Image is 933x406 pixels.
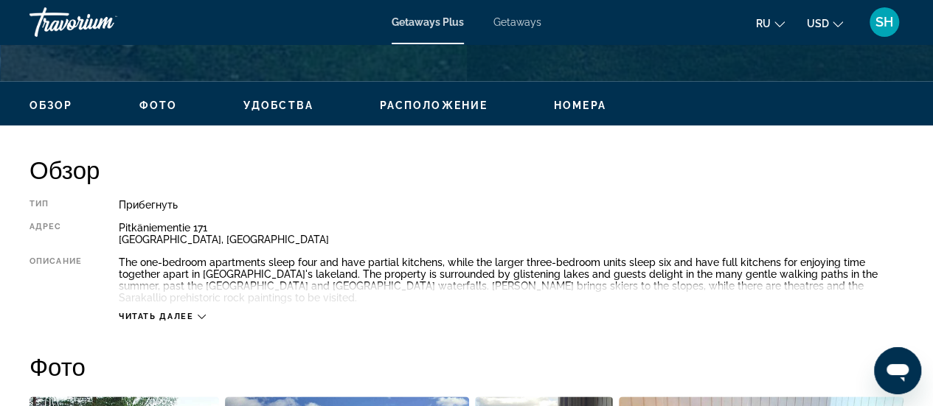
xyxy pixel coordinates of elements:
[30,222,82,245] div: Адрес
[493,16,541,28] a: Getaways
[30,256,82,304] div: Описание
[807,13,843,34] button: Change currency
[807,18,829,29] span: USD
[119,222,903,245] div: Pitkäniementie 171 [GEOGRAPHIC_DATA], [GEOGRAPHIC_DATA]
[874,347,921,394] iframe: Кнопка для запуску вікна повідомлень
[756,18,771,29] span: ru
[243,99,313,112] button: Удобства
[30,99,73,111] span: Обзор
[756,13,785,34] button: Change language
[392,16,464,28] a: Getaways Plus
[119,199,903,211] div: Прибегнуть
[139,99,177,112] button: Фото
[30,155,903,184] h2: Обзор
[119,311,206,322] button: Читать далее
[30,99,73,112] button: Обзор
[875,15,893,29] span: SH
[380,99,488,111] span: Расположение
[30,199,82,211] div: Тип
[139,99,177,111] span: Фото
[243,99,313,111] span: Удобства
[119,312,194,321] span: Читать далее
[554,99,606,111] span: Номера
[865,7,903,38] button: User Menu
[554,99,606,112] button: Номера
[119,256,903,304] div: The one-bedroom apartments sleep four and have partial kitchens, while the larger three-bedroom u...
[380,99,488,112] button: Расположение
[30,3,177,41] a: Travorium
[30,351,903,381] h2: Фото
